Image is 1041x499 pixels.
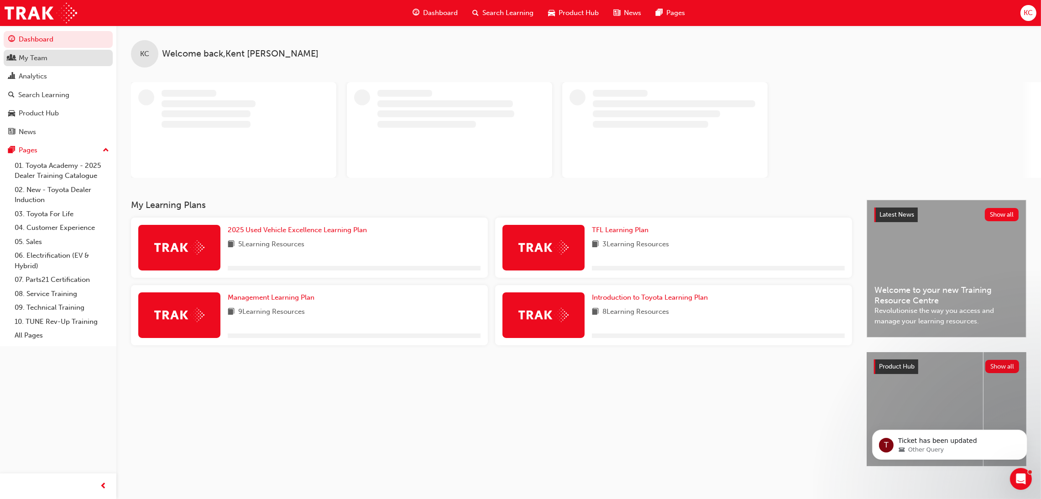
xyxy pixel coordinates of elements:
a: news-iconNews [606,4,649,22]
a: 08. Service Training [11,287,113,301]
span: 8 Learning Resources [602,307,669,318]
button: KC [1020,5,1036,21]
a: Dashboard [4,31,113,48]
a: Introduction to Toyota Learning Plan [592,292,711,303]
span: news-icon [613,7,620,19]
a: pages-iconPages [649,4,692,22]
a: 01. Toyota Academy - 2025 Dealer Training Catalogue [11,159,113,183]
a: 10. TUNE Rev-Up Training [11,315,113,329]
div: Analytics [19,71,47,82]
a: TFL Learning Plan [592,225,652,235]
span: Dashboard [423,8,458,18]
span: up-icon [103,145,109,156]
span: Search Learning [482,8,534,18]
span: Welcome back , Kent [PERSON_NAME] [162,49,319,59]
span: 2025 Used Vehicle Excellence Learning Plan [228,226,367,234]
div: Search Learning [18,90,69,100]
span: prev-icon [100,481,107,492]
div: Product Hub [19,108,59,119]
span: search-icon [472,7,479,19]
span: 3 Learning Resources [602,239,669,250]
a: 05. Sales [11,235,113,249]
span: Latest News [879,211,914,218]
a: 07. Parts21 Certification [11,273,113,287]
button: Pages [4,142,113,159]
div: News [19,127,36,137]
a: car-iconProduct Hub [541,4,606,22]
a: 4x4 and Towing [867,352,983,466]
span: 5 Learning Resources [238,239,304,250]
button: Show all [985,208,1019,221]
span: pages-icon [8,146,15,155]
span: Pages [666,8,685,18]
span: book-icon [592,307,599,318]
span: car-icon [548,7,555,19]
iframe: Intercom notifications message [858,411,1041,474]
span: Product Hub [559,8,599,18]
span: Product Hub [879,363,915,370]
a: 03. Toyota For Life [11,207,113,221]
img: Trak [518,240,569,255]
span: Management Learning Plan [228,293,314,301]
a: Product Hub [4,105,113,122]
span: KC [1024,8,1033,18]
a: 09. Technical Training [11,301,113,315]
span: guage-icon [413,7,419,19]
a: All Pages [11,328,113,343]
span: Welcome to your new Training Resource Centre [874,285,1019,306]
a: Latest NewsShow all [874,208,1019,222]
span: book-icon [228,307,235,318]
div: Pages [19,145,37,156]
span: TFL Learning Plan [592,226,649,234]
img: Trak [154,308,204,322]
span: Introduction to Toyota Learning Plan [592,293,708,301]
a: 2025 Used Vehicle Excellence Learning Plan [228,225,371,235]
a: 06. Electrification (EV & Hybrid) [11,249,113,273]
span: book-icon [592,239,599,250]
a: 04. Customer Experience [11,221,113,235]
a: Management Learning Plan [228,292,318,303]
a: Latest NewsShow allWelcome to your new Training Resource CentreRevolutionise the way you access a... [867,200,1026,338]
img: Trak [154,240,204,255]
a: Search Learning [4,87,113,104]
span: search-icon [8,91,15,99]
iframe: Intercom live chat [1010,468,1032,490]
button: DashboardMy TeamAnalyticsSearch LearningProduct HubNews [4,29,113,142]
span: guage-icon [8,36,15,44]
span: pages-icon [656,7,663,19]
div: My Team [19,53,47,63]
img: Trak [5,3,77,23]
span: chart-icon [8,73,15,81]
a: Product HubShow all [874,359,1019,374]
a: 02. New - Toyota Dealer Induction [11,183,113,207]
span: news-icon [8,128,15,136]
img: Trak [518,308,569,322]
span: Revolutionise the way you access and manage your learning resources. [874,306,1019,326]
span: car-icon [8,109,15,118]
a: News [4,124,113,140]
span: News [624,8,641,18]
span: book-icon [228,239,235,250]
span: people-icon [8,54,15,62]
a: search-iconSearch Learning [465,4,541,22]
a: My Team [4,50,113,67]
span: KC [140,49,149,59]
a: guage-iconDashboard [405,4,465,22]
a: Analytics [4,68,113,85]
button: Show all [985,360,1020,373]
span: 9 Learning Resources [238,307,305,318]
h3: My Learning Plans [131,200,852,210]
